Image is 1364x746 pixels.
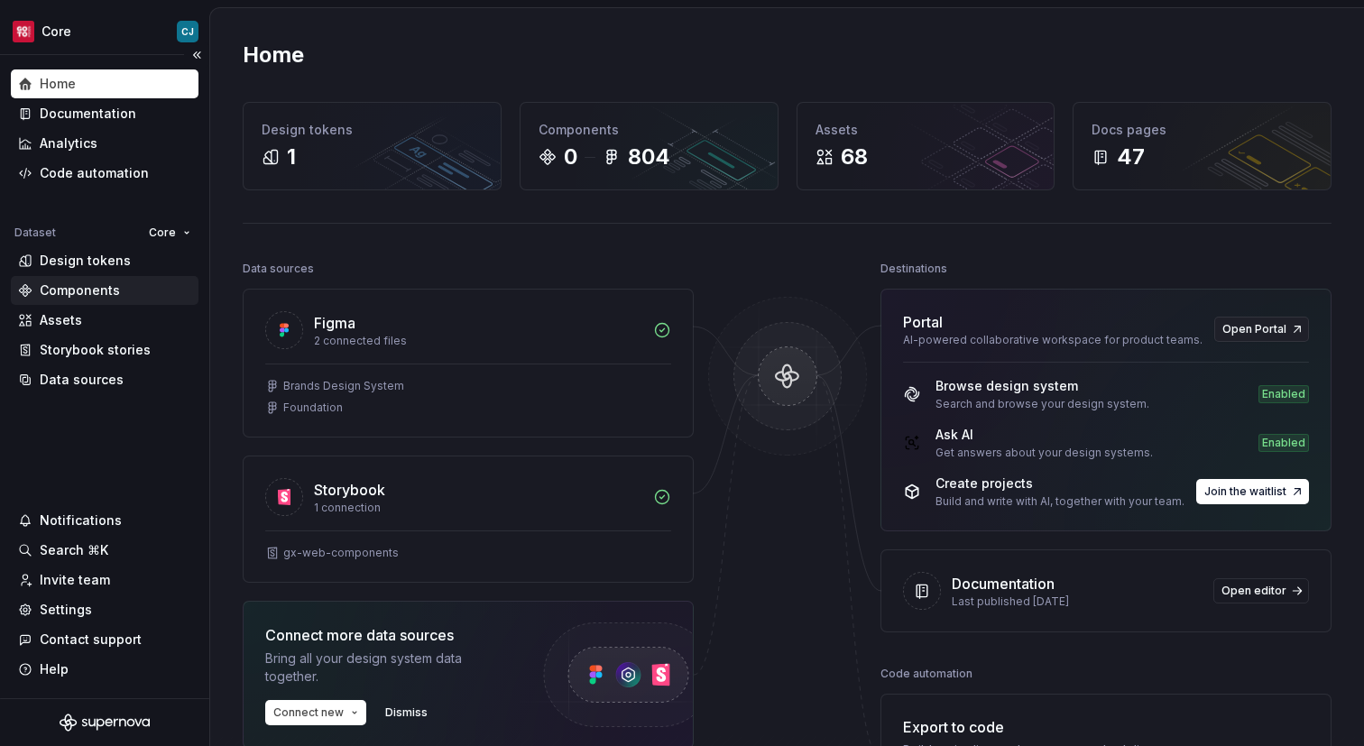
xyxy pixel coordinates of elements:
div: Bring all your design system data together. [265,649,509,686]
div: Home [40,75,76,93]
div: Last published [DATE] [952,594,1203,609]
button: CoreCJ [4,12,206,51]
div: 47 [1117,143,1145,171]
a: Assets68 [797,102,1055,190]
div: 2 connected files [314,334,642,348]
a: Home [11,69,198,98]
div: Settings [40,601,92,619]
div: Invite team [40,571,110,589]
div: Search and browse your design system. [935,397,1149,411]
div: Components [40,281,120,299]
a: Settings [11,595,198,624]
div: Design tokens [40,252,131,270]
div: Destinations [880,256,947,281]
a: Documentation [11,99,198,128]
svg: Supernova Logo [60,714,150,732]
div: 1 connection [314,501,642,515]
div: 804 [628,143,670,171]
a: Design tokens1 [243,102,502,190]
div: 68 [841,143,868,171]
div: Portal [903,311,943,333]
div: Brands Design System [283,379,404,393]
a: Figma2 connected filesBrands Design SystemFoundation [243,289,694,437]
div: Contact support [40,631,142,649]
span: Core [149,226,176,240]
span: Dismiss [385,705,428,720]
span: Open editor [1221,584,1286,598]
div: Analytics [40,134,97,152]
h2: Home [243,41,304,69]
div: Notifications [40,511,122,530]
div: Components [539,121,760,139]
div: Dataset [14,226,56,240]
a: Design tokens [11,246,198,275]
div: Search ⌘K [40,541,108,559]
div: Help [40,660,69,678]
a: Analytics [11,129,198,158]
div: Build and write with AI, together with your team. [935,494,1184,509]
img: f4f33d50-0937-4074-a32a-c7cda971eed1.png [13,21,34,42]
div: Code automation [40,164,149,182]
button: Core [141,220,198,245]
div: Connect more data sources [265,624,509,646]
button: Collapse sidebar [184,42,209,68]
div: Enabled [1258,434,1309,452]
div: 0 [564,143,577,171]
button: Notifications [11,506,198,535]
div: Figma [314,312,355,334]
a: Storybook stories [11,336,198,364]
div: Export to code [903,716,1168,738]
div: Storybook stories [40,341,151,359]
a: Open editor [1213,578,1309,603]
a: Open Portal [1214,317,1309,342]
div: Get answers about your design systems. [935,446,1153,460]
div: Documentation [952,573,1055,594]
button: Help [11,655,198,684]
a: Storybook1 connectiongx-web-components [243,456,694,583]
div: Data sources [243,256,314,281]
button: Contact support [11,625,198,654]
button: Connect new [265,700,366,725]
div: Ask AI [935,426,1153,444]
div: Design tokens [262,121,483,139]
span: Open Portal [1222,322,1286,336]
div: Assets [40,311,82,329]
span: Join the waitlist [1204,484,1286,499]
div: Storybook [314,479,385,501]
div: Enabled [1258,385,1309,403]
div: CJ [181,24,194,39]
div: AI-powered collaborative workspace for product teams. [903,333,1203,347]
div: Data sources [40,371,124,389]
div: 1 [287,143,296,171]
div: Docs pages [1092,121,1313,139]
a: Assets [11,306,198,335]
a: Data sources [11,365,198,394]
a: Invite team [11,566,198,594]
a: Components [11,276,198,305]
div: Browse design system [935,377,1149,395]
div: gx-web-components [283,546,399,560]
button: Join the waitlist [1196,479,1309,504]
a: Components0804 [520,102,779,190]
a: Code automation [11,159,198,188]
button: Search ⌘K [11,536,198,565]
a: Docs pages47 [1073,102,1332,190]
span: Connect new [273,705,344,720]
div: Core [41,23,71,41]
div: Foundation [283,401,343,415]
button: Dismiss [377,700,436,725]
div: Create projects [935,474,1184,493]
div: Documentation [40,105,136,123]
div: Assets [816,121,1037,139]
div: Code automation [880,661,972,686]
